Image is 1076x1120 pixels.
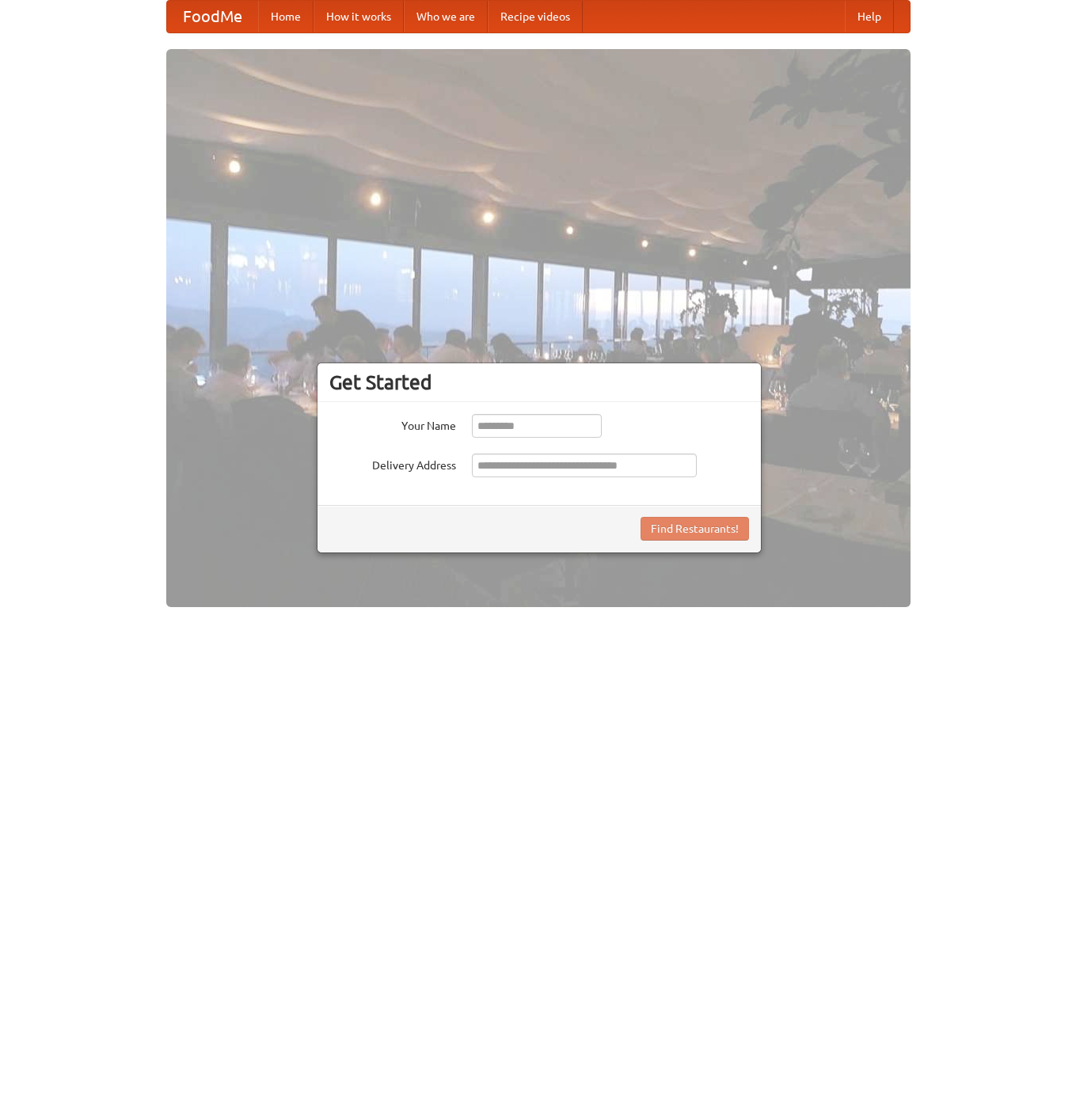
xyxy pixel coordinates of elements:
[488,1,583,32] a: Recipe videos
[404,1,488,32] a: Who we are
[845,1,894,32] a: Help
[314,1,404,32] a: How it works
[258,1,314,32] a: Home
[329,454,456,473] label: Delivery Address
[329,370,749,394] h3: Get Started
[329,414,456,434] label: Your Name
[641,517,749,541] button: Find Restaurants!
[167,1,258,32] a: FoodMe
